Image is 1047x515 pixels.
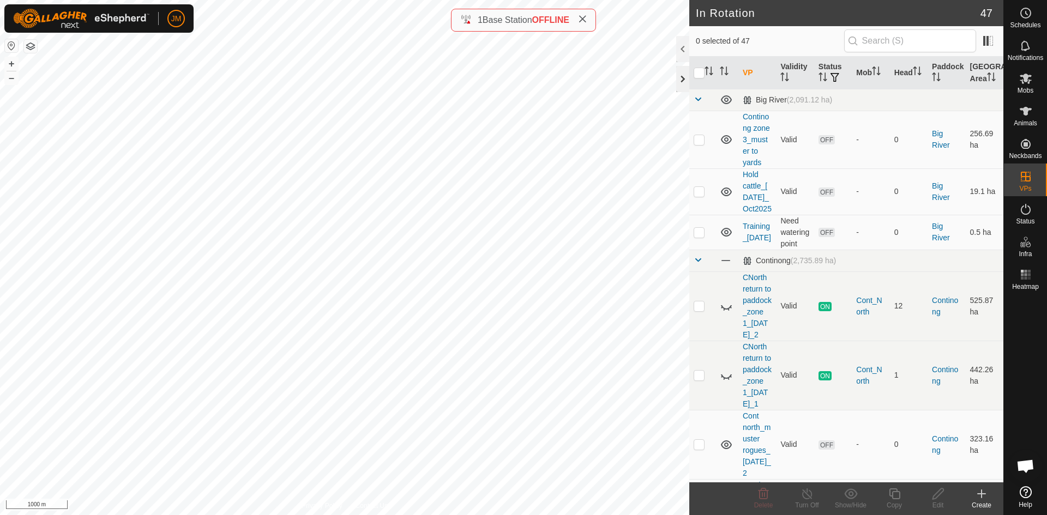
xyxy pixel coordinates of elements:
[932,129,950,149] a: Big River
[932,434,958,455] a: Continong
[852,57,889,89] th: Mob
[5,71,18,84] button: –
[890,168,928,215] td: 0
[356,501,388,511] a: Contact Us
[743,95,832,105] div: Big River
[966,341,1003,410] td: 442.26 ha
[780,74,789,83] p-sorticon: Activate to sort
[776,410,814,479] td: Valid
[856,134,885,146] div: -
[890,111,928,168] td: 0
[856,364,885,387] div: Cont_North
[776,215,814,250] td: Need watering point
[1014,120,1037,126] span: Animals
[960,500,1003,510] div: Create
[1018,87,1033,94] span: Mobs
[776,271,814,341] td: Valid
[776,341,814,410] td: Valid
[932,181,950,202] a: Big River
[5,57,18,70] button: +
[928,57,965,89] th: Paddock
[966,410,1003,479] td: 323.16 ha
[1008,54,1043,61] span: Notifications
[856,227,885,238] div: -
[743,170,772,213] a: Hold cattle_[DATE]_Oct2025
[1019,185,1031,192] span: VPs
[696,7,980,20] h2: In Rotation
[819,302,832,311] span: ON
[856,295,885,318] div: Cont_North
[5,39,18,52] button: Reset Map
[1016,218,1034,225] span: Status
[787,95,832,104] span: (2,091.12 ha)
[819,135,835,144] span: OFF
[966,111,1003,168] td: 256.69 ha
[814,57,852,89] th: Status
[966,57,1003,89] th: [GEOGRAPHIC_DATA] Area
[819,440,835,450] span: OFF
[872,500,916,510] div: Copy
[743,256,836,265] div: Continong
[13,9,149,28] img: Gallagher Logo
[819,187,835,197] span: OFF
[913,68,922,77] p-sorticon: Activate to sort
[478,15,483,25] span: 1
[696,35,844,47] span: 0 selected of 47
[890,57,928,89] th: Head
[932,296,958,316] a: Continong
[791,256,836,265] span: (2,735.89 ha)
[776,111,814,168] td: Valid
[932,222,950,242] a: Big River
[856,186,885,197] div: -
[932,365,958,385] a: Continong
[966,168,1003,215] td: 19.1 ha
[1009,450,1042,482] div: Open chat
[532,15,569,25] span: OFFLINE
[819,371,832,380] span: ON
[829,500,872,510] div: Show/Hide
[980,5,992,21] span: 47
[890,341,928,410] td: 1
[171,13,182,25] span: JM
[966,271,1003,341] td: 525.87 ha
[705,68,713,77] p-sorticon: Activate to sort
[738,57,776,89] th: VP
[890,215,928,250] td: 0
[1019,251,1032,257] span: Infra
[754,501,773,509] span: Delete
[776,168,814,215] td: Valid
[844,29,976,52] input: Search (S)
[743,112,770,167] a: Continong zone 3_muster to yards
[24,40,37,53] button: Map Layers
[856,439,885,450] div: -
[916,500,960,510] div: Edit
[872,68,881,77] p-sorticon: Activate to sort
[776,57,814,89] th: Validity
[987,74,996,83] p-sorticon: Activate to sort
[743,273,772,339] a: CNorth return to paddock_zone 1_[DATE]_2
[720,68,729,77] p-sorticon: Activate to sort
[1009,153,1042,159] span: Neckbands
[890,271,928,341] td: 12
[1010,22,1040,28] span: Schedules
[890,410,928,479] td: 0
[743,342,772,408] a: CNorth return to paddock_zone 1_[DATE]_1
[1019,501,1032,508] span: Help
[966,215,1003,250] td: 0.5 ha
[1012,283,1039,290] span: Heatmap
[483,15,532,25] span: Base Station
[819,228,835,237] span: OFF
[743,411,771,477] a: Cont north_muster rogues_[DATE]_2
[819,74,827,83] p-sorticon: Activate to sort
[302,501,342,511] a: Privacy Policy
[785,500,829,510] div: Turn Off
[743,222,771,242] a: Training_[DATE]
[932,74,941,83] p-sorticon: Activate to sort
[1004,482,1047,512] a: Help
